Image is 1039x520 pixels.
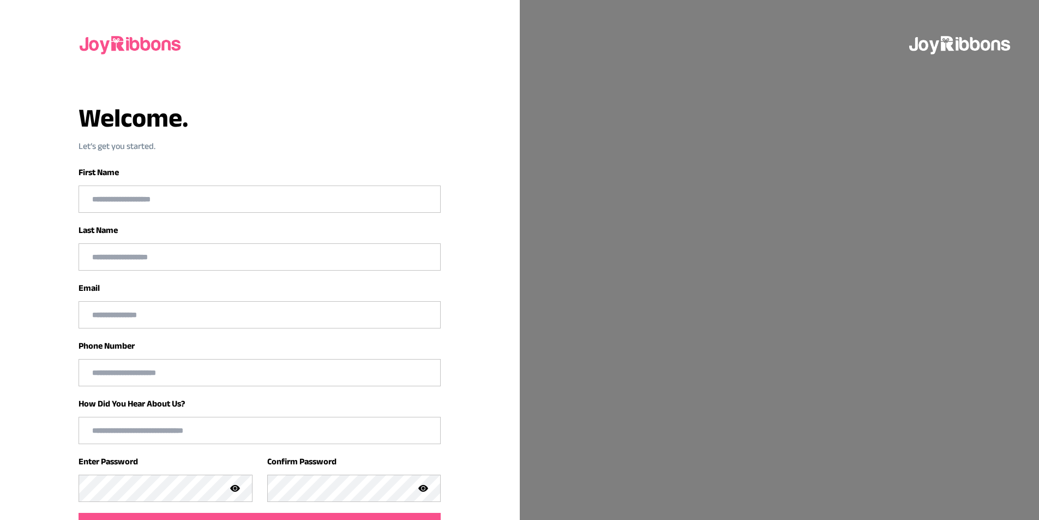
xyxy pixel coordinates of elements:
img: joyribbons [79,26,183,61]
label: Phone Number [79,341,135,350]
label: First Name [79,168,119,177]
label: How Did You Hear About Us? [79,399,185,408]
label: Confirm Password [267,457,337,466]
label: Email [79,283,100,292]
label: Enter Password [79,457,138,466]
p: Let‘s get you started. [79,140,441,153]
h3: Welcome. [79,105,441,131]
img: joyribbons [908,26,1013,61]
label: Last Name [79,225,118,235]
